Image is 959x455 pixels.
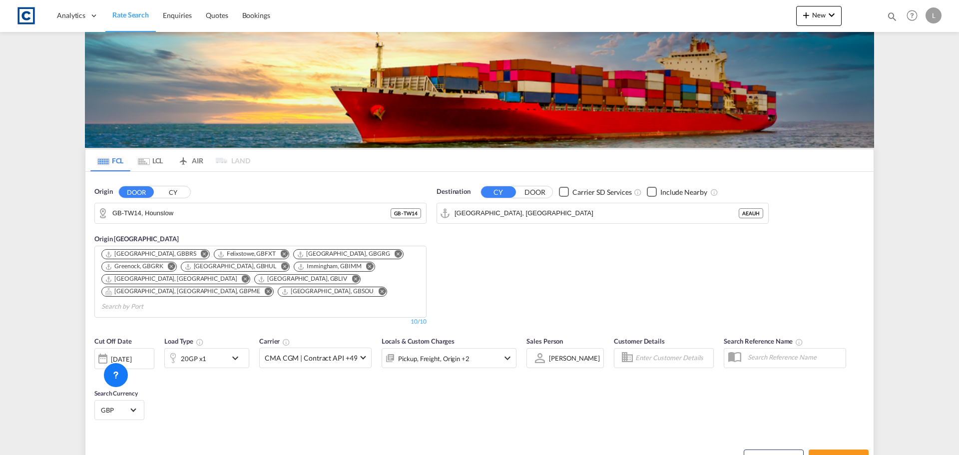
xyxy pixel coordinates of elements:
[94,187,112,197] span: Origin
[130,149,170,171] md-tab-item: LCL
[437,203,768,223] md-input-container: Abu Dhabi, AEAUH
[800,9,812,21] md-icon: icon-plus 400-fg
[100,403,139,417] md-select: Select Currency: £ GBPUnited Kingdom Pound
[100,246,421,315] md-chips-wrap: Chips container. Use arrow keys to select chips.
[184,262,277,271] div: Hull, GBHUL
[382,348,516,368] div: Pickup Freight Origin Origin Custom Factory Stuffingicon-chevron-down
[572,187,632,197] div: Carrier SD Services
[184,262,279,271] div: Press delete to remove this chip.
[163,11,192,19] span: Enquiries
[111,355,131,364] div: [DATE]
[382,337,455,345] span: Locals & Custom Charges
[217,250,278,258] div: Press delete to remove this chip.
[155,186,190,198] button: CY
[101,299,196,315] input: Search by Port
[549,354,600,362] div: [PERSON_NAME]
[282,338,290,346] md-icon: The selected Trucker/Carrierwill be displayed in the rate results If the rates are from another f...
[635,351,710,366] input: Enter Customer Details
[105,250,196,258] div: Bristol, GBBRS
[259,337,290,345] span: Carrier
[105,287,260,296] div: Portsmouth, HAM, GBPME
[112,206,391,221] input: Search by Door
[112,10,149,19] span: Rate Search
[161,262,176,272] button: Remove
[274,250,289,260] button: Remove
[119,186,154,198] button: DOOR
[85,32,874,148] img: LCL+%26+FCL+BACKGROUND.png
[258,275,347,283] div: Liverpool, GBLIV
[105,287,262,296] div: Press delete to remove this chip.
[105,275,237,283] div: London Gateway Port, GBLGP
[548,351,601,365] md-select: Sales Person: Lauren Prentice
[501,352,513,364] md-icon: icon-chevron-down
[297,250,390,258] div: Grangemouth, GBGRG
[887,11,898,26] div: icon-magnify
[235,275,250,285] button: Remove
[372,287,387,297] button: Remove
[164,348,249,368] div: 20GP x1icon-chevron-down
[559,187,632,197] md-checkbox: Checkbox No Ink
[796,6,842,26] button: icon-plus 400-fgNewicon-chevron-down
[90,149,250,171] md-pagination-wrapper: Use the left and right arrow keys to navigate between tabs
[394,210,418,217] span: GB - TW14
[15,4,37,27] img: 1fdb9190129311efbfaf67cbb4249bed.jpeg
[94,337,132,345] span: Cut Off Date
[826,9,838,21] md-icon: icon-chevron-down
[258,287,273,297] button: Remove
[411,318,427,326] div: 10/10
[904,7,926,25] div: Help
[360,262,375,272] button: Remove
[455,206,739,221] input: Search by Port
[105,250,198,258] div: Press delete to remove this chip.
[710,188,718,196] md-icon: Unchecked: Ignores neighbouring ports when fetching rates.Checked : Includes neighbouring ports w...
[170,149,210,171] md-tab-item: AIR
[90,149,130,171] md-tab-item: FCL
[94,235,179,243] span: Origin [GEOGRAPHIC_DATA]
[281,287,374,296] div: Southampton, GBSOU
[904,7,921,24] span: Help
[105,262,165,271] div: Press delete to remove this chip.
[647,187,707,197] md-checkbox: Checkbox No Ink
[724,337,803,345] span: Search Reference Name
[795,338,803,346] md-icon: Your search will be saved by the below given name
[926,7,942,23] div: L
[94,348,154,369] div: [DATE]
[345,275,360,285] button: Remove
[297,262,361,271] div: Immingham, GBIMM
[398,352,469,366] div: Pickup Freight Origin Origin Custom Factory Stuffing
[634,188,642,196] md-icon: Unchecked: Search for CY (Container Yard) services for all selected carriers.Checked : Search for...
[265,353,357,363] span: CMA CGM | Contract API +49
[526,337,563,345] span: Sales Person
[196,338,204,346] md-icon: icon-information-outline
[242,11,270,19] span: Bookings
[101,406,129,415] span: GBP
[95,203,426,223] md-input-container: GB-TW14, Hounslow
[660,187,707,197] div: Include Nearby
[105,262,163,271] div: Greenock, GBGRK
[194,250,209,260] button: Remove
[57,10,85,20] span: Analytics
[887,11,898,22] md-icon: icon-magnify
[517,186,552,198] button: DOOR
[258,275,349,283] div: Press delete to remove this chip.
[481,186,516,198] button: CY
[437,187,471,197] span: Destination
[743,350,846,365] input: Search Reference Name
[229,352,246,364] md-icon: icon-chevron-down
[94,390,138,397] span: Search Currency
[217,250,276,258] div: Felixstowe, GBFXT
[206,11,228,19] span: Quotes
[94,368,102,381] md-datepicker: Select
[614,337,664,345] span: Customer Details
[297,250,392,258] div: Press delete to remove this chip.
[281,287,376,296] div: Press delete to remove this chip.
[177,155,189,162] md-icon: icon-airplane
[739,208,763,218] div: AEAUH
[274,262,289,272] button: Remove
[297,262,363,271] div: Press delete to remove this chip.
[181,352,206,366] div: 20GP x1
[105,275,239,283] div: Press delete to remove this chip.
[388,250,403,260] button: Remove
[164,337,204,345] span: Load Type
